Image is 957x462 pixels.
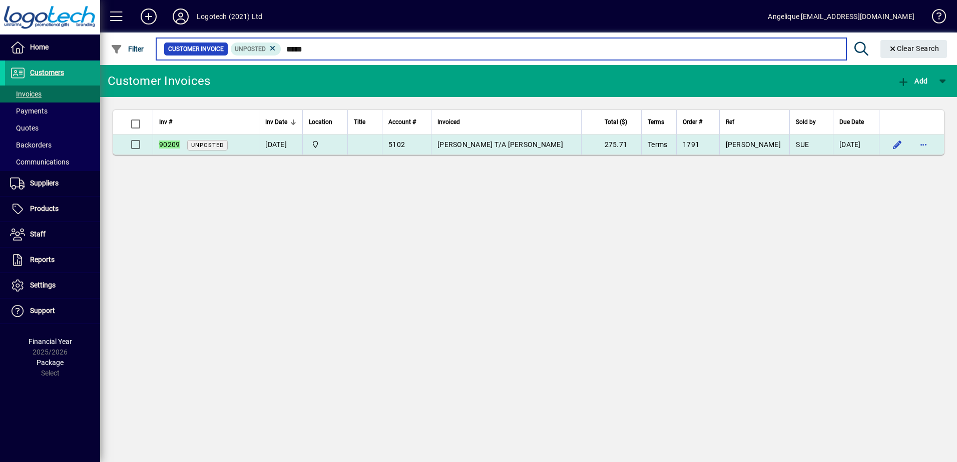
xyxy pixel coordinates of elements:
span: Invoiced [437,116,460,127]
a: Settings [5,273,100,298]
span: Add [897,77,927,85]
span: Financial Year [29,337,72,345]
div: Account # [388,116,425,127]
span: Customers [30,68,64,76]
div: Inv Date [265,116,296,127]
span: Payments [10,107,48,115]
span: Settings [30,281,56,289]
span: Staff [30,230,46,238]
span: Location [309,116,332,127]
span: [PERSON_NAME] [726,140,781,148]
a: Home [5,35,100,60]
div: Inv # [159,116,228,127]
a: Quotes [5,119,100,136]
span: Customer Invoice [168,44,224,54]
a: Staff [5,222,100,247]
div: Total ($) [588,116,636,127]
span: SUE [796,140,809,148]
div: Logotech (2021) Ltd [197,8,262,24]
td: [DATE] [833,134,879,154]
div: Ref [726,116,784,127]
span: Invoices [10,90,42,98]
span: Account # [388,116,416,127]
span: Title [354,116,365,127]
span: Reports [30,255,55,263]
td: [DATE] [259,134,302,154]
em: 90209 [159,140,180,148]
a: Products [5,196,100,221]
span: Order # [683,116,702,127]
span: Unposted [235,45,266,52]
button: Filter [108,40,147,58]
span: Central [309,139,341,150]
div: Location [309,116,341,127]
td: 275.71 [581,134,641,154]
button: More options [915,136,931,152]
button: Clear [880,40,947,58]
a: Communications [5,153,100,170]
span: Inv Date [265,116,287,127]
div: Title [354,116,376,127]
span: Terms [648,116,664,127]
button: Profile [165,7,197,25]
a: Support [5,298,100,323]
div: Sold by [796,116,827,127]
div: Due Date [839,116,873,127]
span: Quotes [10,124,39,132]
a: Reports [5,247,100,272]
span: Suppliers [30,179,59,187]
span: Due Date [839,116,864,127]
span: Backorders [10,141,52,149]
span: Unposted [191,142,224,148]
span: Filter [111,45,144,53]
span: Terms [648,140,667,148]
a: Invoices [5,85,100,102]
span: Sold by [796,116,816,127]
span: Package [37,358,64,366]
button: Edit [889,136,905,152]
a: Backorders [5,136,100,153]
span: [PERSON_NAME] T/A [PERSON_NAME] [437,140,563,148]
span: Products [30,204,59,212]
div: Angelique [EMAIL_ADDRESS][DOMAIN_NAME] [768,8,914,24]
span: Clear Search [888,44,939,52]
button: Add [895,72,930,90]
span: Inv # [159,116,172,127]
button: Add [133,7,165,25]
a: Payments [5,102,100,119]
div: Order # [683,116,713,127]
span: Home [30,43,49,51]
span: Communications [10,158,69,166]
a: Suppliers [5,171,100,196]
span: Total ($) [605,116,627,127]
span: Support [30,306,55,314]
div: Customer Invoices [108,73,210,89]
span: Ref [726,116,734,127]
div: Invoiced [437,116,575,127]
mat-chip: Customer Invoice Status: Unposted [231,42,281,55]
span: 5102 [388,140,405,148]
span: 1791 [683,140,699,148]
a: Knowledge Base [924,2,944,34]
